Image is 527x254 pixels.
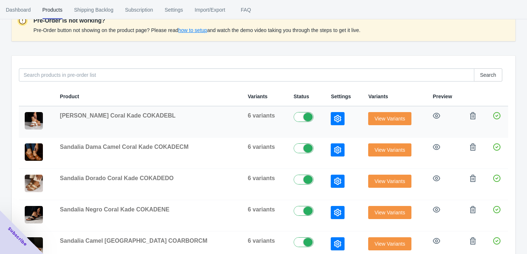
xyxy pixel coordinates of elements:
[248,144,275,150] span: 6 variants
[33,27,361,33] span: Pre-Order button not showing on the product page? Please read and watch the demo video taking you...
[25,175,43,192] img: PostdeInstagramNuevaColecciondeRopaModernoBeige_55.png
[6,0,31,19] span: Dashboard
[60,112,176,119] span: [PERSON_NAME] Coral Kade COKADEBL
[248,112,275,119] span: 6 variants
[374,241,405,247] span: View Variants
[368,94,388,99] span: Variants
[474,68,502,82] button: Search
[368,237,411,250] button: View Variants
[368,175,411,188] button: View Variants
[74,0,113,19] span: Shipping Backlog
[480,72,496,78] span: Search
[368,112,411,125] button: View Variants
[368,143,411,156] button: View Variants
[60,94,79,99] span: Product
[294,94,309,99] span: Status
[178,27,207,33] span: how to setup
[248,238,275,244] span: 6 variants
[248,94,267,99] span: Variants
[248,175,275,181] span: 6 variants
[331,94,351,99] span: Settings
[43,0,63,19] span: Products
[25,143,43,161] img: Coral.png
[374,147,405,153] span: View Variants
[165,0,183,19] span: Settings
[60,206,169,213] span: Sandalia Negro Coral Kade COKADENE
[374,116,405,122] span: View Variants
[60,238,208,244] span: Sandalia Camel [GEOGRAPHIC_DATA] COARBORCM
[33,16,361,25] p: Pre-Order is not working?
[374,210,405,215] span: View Variants
[125,0,153,19] span: Subscription
[7,226,28,247] span: Subscribe
[374,178,405,184] span: View Variants
[25,206,43,223] img: 20250812_1120_SandaliasenMarmolElegante_remix_01k2fmjww6fn18cy650k014b6g.png
[368,206,411,219] button: View Variants
[60,144,189,150] span: Sandalia Dama Camel Coral Kade COKADECM
[248,206,275,213] span: 6 variants
[60,175,174,181] span: Sandalia Dorado Coral Kade COKADEDO
[19,68,474,82] input: Search products in pre-order list
[237,0,255,19] span: FAQ
[195,0,225,19] span: Import/Export
[433,94,452,99] span: Preview
[25,112,43,130] img: PostdeInstagramNuevaColecciondeRopaModernoBeige_54.png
